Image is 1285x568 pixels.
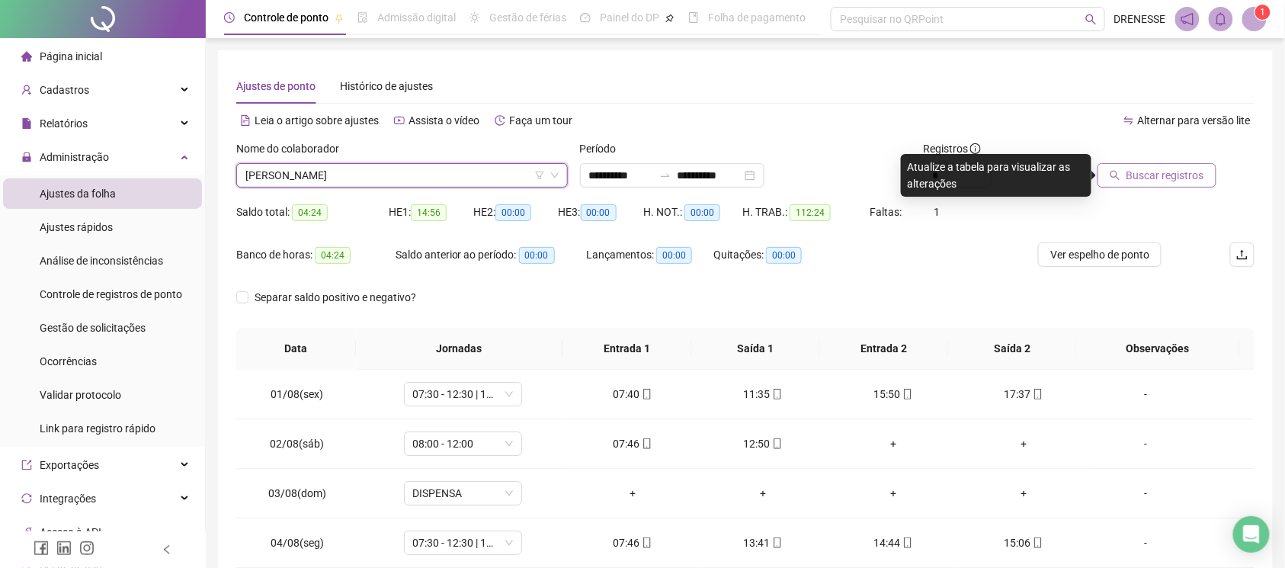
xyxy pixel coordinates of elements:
div: 15:06 [971,534,1077,551]
span: Buscar registros [1126,167,1204,184]
sup: Atualize o seu contato no menu Meus Dados [1255,5,1271,20]
div: Open Intercom Messenger [1233,516,1270,553]
div: - [1101,485,1191,502]
span: 00:00 [519,247,555,264]
div: + [971,485,1077,502]
span: export [21,460,32,470]
label: Nome do colaborador [236,140,349,157]
div: 07:40 [580,386,686,403]
span: Validar protocolo [40,389,121,401]
label: Período [580,140,626,157]
div: + [580,485,686,502]
span: 02/08(sáb) [270,438,324,450]
span: Ajustes da folha [40,188,116,200]
div: H. TRAB.: [742,204,870,221]
div: 17:37 [971,386,1077,403]
span: mobile [901,538,913,548]
th: Jornadas [356,328,562,370]
div: - [1101,386,1191,403]
span: Acesso à API [40,526,101,538]
span: Integrações [40,493,96,505]
span: filter [535,171,544,180]
span: 00:00 [656,247,692,264]
span: facebook [34,541,49,556]
span: down [550,171,559,180]
th: Entrada 1 [562,328,691,370]
div: 11:35 [710,386,816,403]
span: Faltas: [870,206,904,218]
span: history [495,115,505,126]
span: Folha de pagamento [708,11,806,24]
div: 07:46 [580,435,686,452]
span: Observações [1088,340,1227,357]
span: 00:00 [684,204,720,221]
div: + [841,435,947,452]
span: pushpin [665,14,675,23]
span: Assista o vídeo [409,114,479,127]
span: Controle de registros de ponto [40,288,182,300]
span: Alternar para versão lite [1138,114,1251,127]
span: Exportações [40,459,99,471]
span: 01/08(sex) [271,388,323,400]
span: Controle de ponto [244,11,328,24]
span: user-add [21,85,32,95]
span: Análise de inconsistências [40,255,163,267]
span: Ajustes rápidos [40,221,113,233]
span: Registros [923,140,981,157]
div: + [710,485,816,502]
div: + [841,485,947,502]
span: linkedin [56,541,72,556]
span: DRENESSE [1114,11,1166,27]
div: HE 2: [473,204,558,221]
span: 08:00 - 12:00 [413,432,513,455]
span: file-text [240,115,251,126]
div: Atualize a tabela para visualizar as alterações [901,154,1091,197]
span: Gestão de solicitações [40,322,146,334]
span: mobile [640,438,652,449]
span: 04/08(seg) [271,537,324,549]
span: 00:00 [766,247,802,264]
span: 00:00 [581,204,617,221]
span: search [1110,170,1120,181]
span: DISPENSA [413,482,513,505]
span: 1 [934,206,941,218]
span: mobile [771,538,783,548]
div: Saldo total: [236,204,389,221]
span: 07:30 - 12:30 | 14:30 - 17:30 [413,383,513,406]
div: + [971,435,1077,452]
div: 13:41 [710,534,816,551]
span: Painel do DP [600,11,659,24]
div: Banco de horas: [236,246,396,264]
span: clock-circle [224,12,235,23]
div: Quitações: [713,246,841,264]
span: dashboard [580,12,591,23]
div: 15:50 [841,386,947,403]
button: Buscar registros [1098,163,1216,188]
span: pushpin [335,14,344,23]
div: H. NOT.: [643,204,742,221]
th: Saída 1 [691,328,820,370]
span: 112:24 [790,204,831,221]
span: LUANA DANTAS [245,164,559,187]
span: 14:56 [411,204,447,221]
span: mobile [771,438,783,449]
span: instagram [79,541,95,556]
span: mobile [771,389,783,400]
th: Observações [1076,328,1239,370]
span: 00:00 [495,204,531,221]
span: upload [1236,249,1248,261]
span: bell [1214,12,1228,26]
span: 04:24 [315,247,351,264]
span: home [21,51,32,62]
span: api [21,527,32,538]
span: mobile [640,389,652,400]
span: lock [21,152,32,162]
span: youtube [394,115,405,126]
span: book [688,12,699,23]
div: HE 3: [559,204,643,221]
div: Lançamentos: [586,246,713,264]
span: Administração [40,151,109,163]
span: search [1085,14,1097,25]
span: Admissão digital [377,11,456,24]
span: 03/08(dom) [268,487,326,499]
